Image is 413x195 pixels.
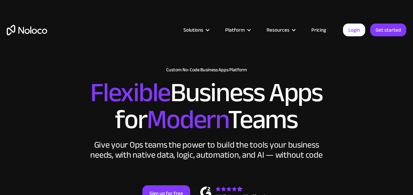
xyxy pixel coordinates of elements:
a: Login [343,24,365,36]
a: home [7,25,47,35]
a: Get started [370,24,406,36]
div: Resources [258,26,303,34]
div: Platform [225,26,245,34]
div: Platform [217,26,258,34]
div: Solutions [183,26,203,34]
a: Pricing [303,26,335,34]
h2: Business Apps for Teams [7,79,406,133]
div: Give your Ops teams the power to build the tools your business needs, with native data, logic, au... [89,140,324,160]
span: Flexible [90,68,170,118]
div: Resources [267,26,289,34]
span: Modern [147,94,228,145]
div: Solutions [175,26,217,34]
h1: Custom No-Code Business Apps Platform [7,67,406,73]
